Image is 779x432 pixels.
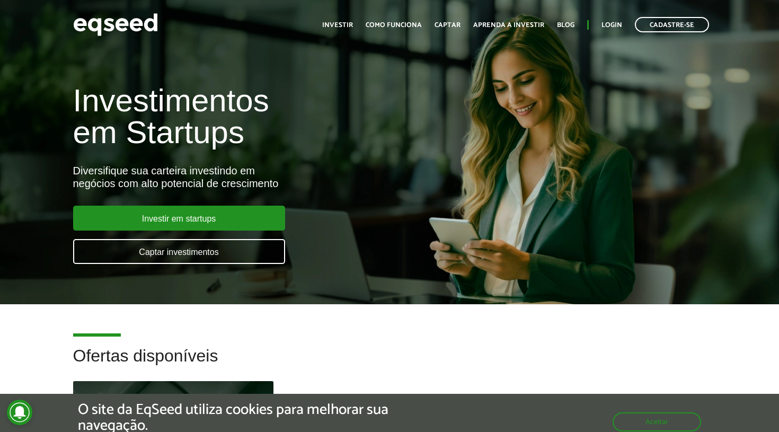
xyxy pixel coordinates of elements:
a: Aprenda a investir [473,22,544,29]
img: EqSeed [73,11,158,39]
a: Login [601,22,622,29]
h2: Ofertas disponíveis [73,347,706,381]
div: Diversifique sua carteira investindo em negócios com alto potencial de crescimento [73,164,447,190]
h1: Investimentos em Startups [73,85,447,148]
a: Cadastre-se [635,17,709,32]
a: Captar investimentos [73,239,285,264]
a: Investir em startups [73,206,285,231]
a: Como funciona [366,22,422,29]
a: Blog [557,22,574,29]
a: Captar [435,22,461,29]
a: Investir [322,22,353,29]
button: Aceitar [613,412,701,431]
